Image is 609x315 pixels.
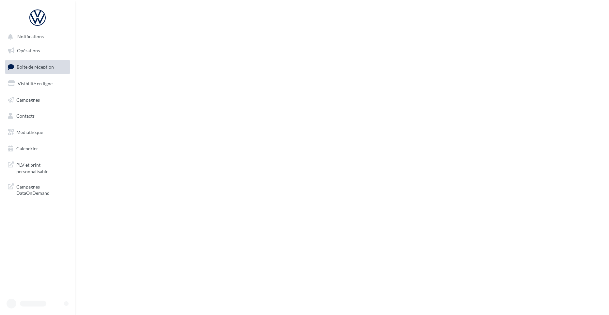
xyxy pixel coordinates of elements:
a: Médiathèque [4,125,71,139]
a: Opérations [4,44,71,58]
span: Campagnes [16,97,40,102]
a: PLV et print personnalisable [4,158,71,177]
span: Contacts [16,113,35,119]
a: Contacts [4,109,71,123]
span: Calendrier [16,146,38,151]
span: PLV et print personnalisable [16,160,67,174]
span: Notifications [17,34,44,40]
a: Visibilité en ligne [4,77,71,91]
span: Opérations [17,48,40,53]
a: Boîte de réception [4,60,71,74]
span: Boîte de réception [17,64,54,70]
span: Médiathèque [16,129,43,135]
a: Campagnes [4,93,71,107]
a: Calendrier [4,142,71,156]
a: Campagnes DataOnDemand [4,180,71,199]
span: Visibilité en ligne [18,81,53,86]
span: Campagnes DataOnDemand [16,182,67,196]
